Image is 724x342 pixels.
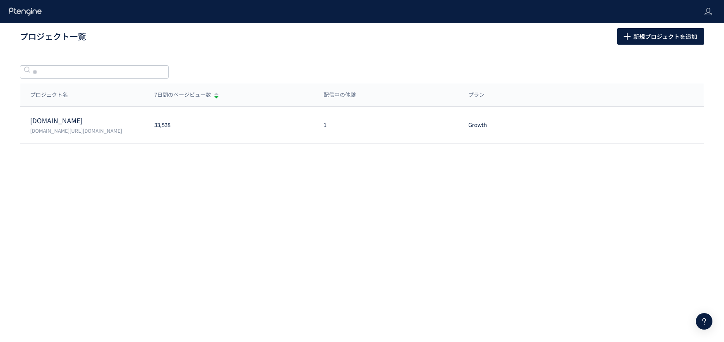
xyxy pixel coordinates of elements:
[144,121,314,129] div: 33,538
[20,31,599,43] h1: プロジェクト一覧
[633,28,697,45] span: 新規プロジェクトを追加
[324,91,356,99] span: 配信中の体験
[30,127,144,134] p: www.saishunkan.co.jp/,domo-tenpo.resv.jp
[30,116,144,125] p: saishunkan.co.jp
[314,121,458,129] div: 1
[154,91,211,99] span: 7日間のページビュー数
[30,91,68,99] span: プロジェクト名
[458,121,580,129] div: Growth
[468,91,484,99] span: プラン
[617,28,704,45] button: 新規プロジェクトを追加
